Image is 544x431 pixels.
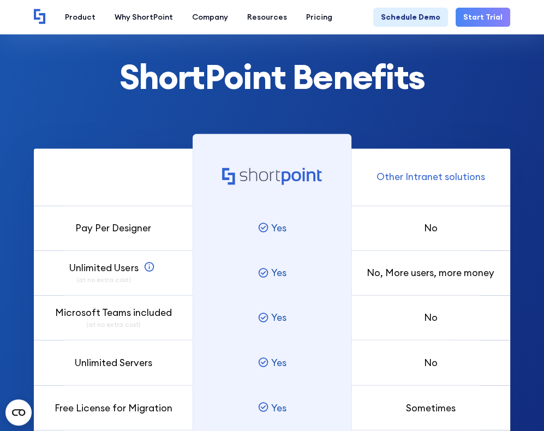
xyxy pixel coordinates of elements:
p: Yes [271,355,286,369]
iframe: Chat Widget [489,379,544,431]
p: Yes [271,400,286,415]
p: No [367,266,494,280]
p: Unlimited Users [69,261,138,285]
p: Yes [271,221,286,235]
span: , More users, more money [380,266,494,279]
p: Other Intranet solutions [376,170,485,184]
div: Product [65,11,95,23]
p: No [424,310,438,325]
span: (at no extra cost) [55,320,172,330]
p: No [424,355,438,369]
a: Start Trial [456,8,510,27]
p: Yes [271,310,286,325]
a: Schedule Demo [373,8,448,27]
p: Yes [271,266,286,280]
p: Unlimited Servers [75,355,152,369]
div: Company [192,11,228,23]
div: Resources [247,11,287,23]
p: Microsoft Teams included [55,306,172,330]
p: Pay Per Designer [75,221,151,235]
div: Why ShortPoint [115,11,173,23]
span: (at no extra cost) [69,275,138,285]
h2: ShortPoint Benefits [34,58,510,95]
div: Pricing [306,11,332,23]
a: Product [56,8,105,27]
p: Free License for Migration [55,400,172,415]
a: Why ShortPoint [105,8,183,27]
a: Pricing [297,8,342,27]
a: Home [34,9,46,25]
a: Company [183,8,238,27]
a: Unlimited Users(at no extra cost) [69,261,157,285]
button: Open CMP widget [5,399,32,426]
p: Sometimes [406,400,456,415]
a: Resources [238,8,297,27]
p: No [424,221,438,235]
